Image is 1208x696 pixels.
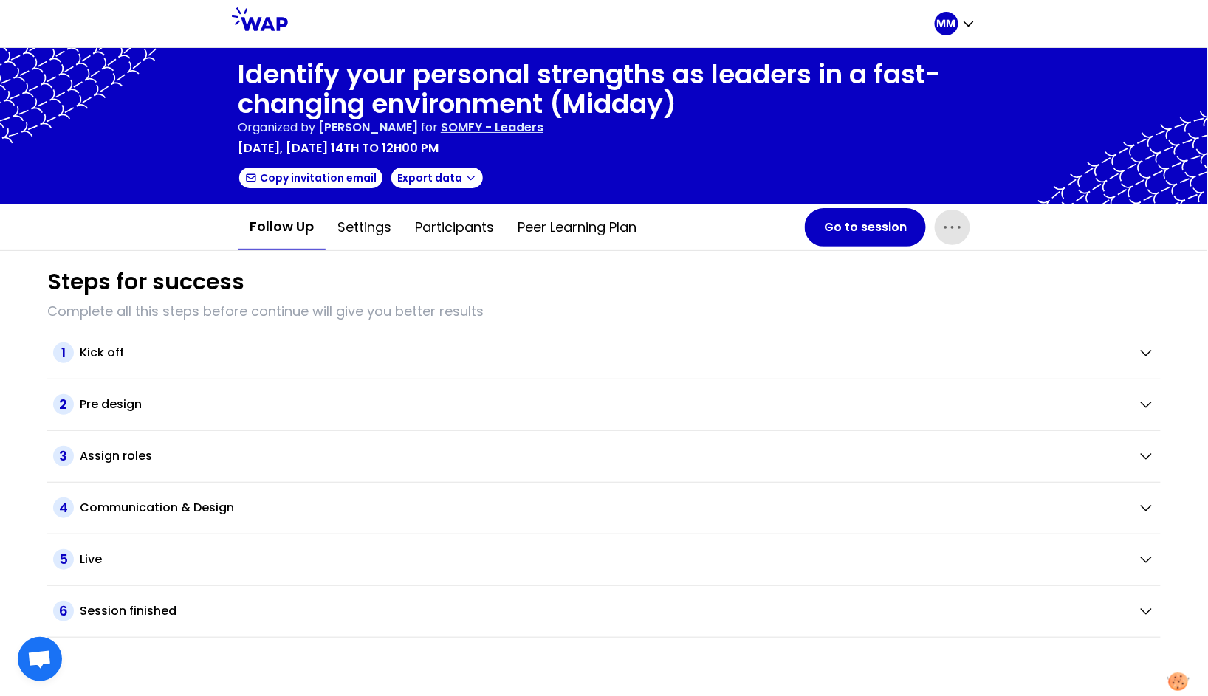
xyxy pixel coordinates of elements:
span: 5 [53,549,74,570]
button: Copy invitation email [238,166,384,190]
h2: Communication & Design [80,499,234,517]
h2: Kick off [80,344,124,362]
p: [DATE], [DATE] 14th to 12h00 pm [238,139,439,157]
button: 4Communication & Design [53,497,1155,518]
span: 1 [53,342,74,363]
button: 5Live [53,549,1155,570]
p: MM [937,16,956,31]
h2: Live [80,551,102,568]
span: 2 [53,394,74,415]
button: 3Assign roles [53,446,1155,466]
button: Follow up [238,204,326,250]
span: 3 [53,446,74,466]
button: 1Kick off [53,342,1155,363]
button: Settings [326,205,403,249]
p: Complete all this steps before continue will give you better results [47,301,1161,322]
p: for [421,119,438,137]
button: Peer learning plan [506,205,648,249]
button: 6Session finished [53,601,1155,621]
h2: Assign roles [80,447,152,465]
button: Go to session [805,208,926,247]
button: Participants [403,205,506,249]
button: Export data [390,166,484,190]
span: 6 [53,601,74,621]
h1: Steps for success [47,269,244,295]
h2: Session finished [80,602,176,620]
div: Ouvrir le chat [18,637,62,681]
h2: Pre design [80,396,142,413]
p: Organized by [238,119,315,137]
button: MM [935,12,976,35]
span: 4 [53,497,74,518]
span: [PERSON_NAME] [318,119,418,136]
p: SOMFY - Leaders [441,119,543,137]
button: 2Pre design [53,394,1155,415]
h1: Identify your personal strengths as leaders in a fast-changing environment (Midday) [238,60,970,119]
